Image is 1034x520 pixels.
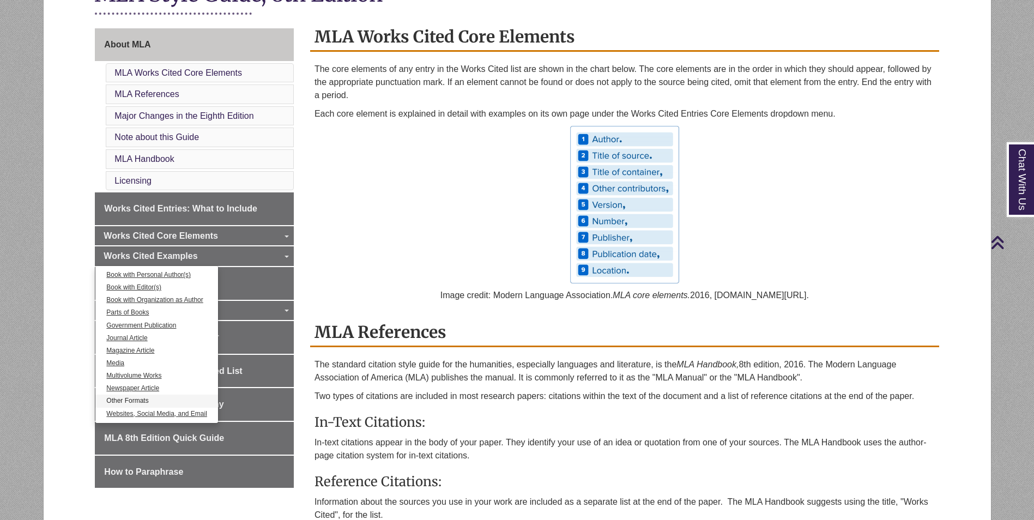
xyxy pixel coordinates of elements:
p: In-text citations appear in the body of your paper. They identify your use of an idea or quotatio... [315,436,935,462]
p: Image credit: Modern Language Association. 2016, [DOMAIN_NAME][URL]. [315,289,935,302]
span: Works Cited Examples [104,251,197,261]
a: Multivolume Works [95,370,218,382]
a: Works Cited Core Elements [95,226,294,246]
a: MLA References [114,89,179,99]
a: MLA Handbook [114,154,174,164]
a: Magazine Article [95,344,218,357]
h3: In-Text Citations: [315,414,935,431]
em: MLA Handbook, [676,360,739,369]
a: About MLA [95,28,294,61]
a: MLA 8th Edition Quick Guide [95,422,294,455]
div: Guide Page Menu [95,28,294,488]
a: Note about this Guide [114,132,199,142]
a: Back to Top [990,235,1031,250]
span: Works Cited Core Elements [104,231,218,240]
p: The core elements of any entry in the Works Cited list are shown in the chart below. The core ele... [315,63,935,102]
a: Major Changes in the Eighth Edition [114,111,253,120]
a: Book with Organization as Author [95,294,218,306]
a: How to Paraphrase [95,456,294,488]
a: Book with Editor(s) [95,281,218,294]
em: MLA core elements. [613,291,690,300]
p: The standard citation style guide for the humanities, especially languages and literature, is the... [315,358,935,384]
a: Parts of Books [95,306,218,319]
span: How to Paraphrase [104,467,183,476]
span: Works Cited Entries: What to Include [104,204,257,213]
span: About MLA [104,40,150,49]
a: Newspaper Article [95,382,218,395]
a: Websites, Social Media, and Email [95,408,218,420]
span: Formatting Your Works Cited List [104,366,242,376]
a: MLA Works Cited Core Elements [114,68,242,77]
span: MLA 8th Edition Quick Guide [104,433,224,443]
img: MLA Core Elements with Punctuation [570,126,679,283]
a: Other Formats [95,395,218,407]
a: Works Cited Entries: What to Include [95,192,294,225]
a: Book with Personal Author(s) [95,269,218,281]
span: MLA Annotated Bibliography [104,400,223,409]
h2: MLA Works Cited Core Elements [310,23,939,52]
a: Journal Article [95,332,218,344]
a: Licensing [114,176,152,185]
h2: MLA References [310,318,939,347]
span: Each core element is explained in detail with examples on its own page under the Works Cited Entr... [315,109,836,118]
h3: Reference Citations: [315,473,935,490]
a: Government Publication [95,319,218,332]
a: Works Cited Examples [95,246,294,266]
a: Media [95,357,218,370]
p: Two types of citations are included in most research papers: citations within the text of the doc... [315,390,935,403]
